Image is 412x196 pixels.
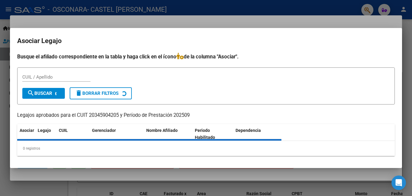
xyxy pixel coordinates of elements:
span: Nombre Afiliado [146,128,178,133]
datatable-header-cell: Nombre Afiliado [144,124,192,144]
span: Dependencia [236,128,261,133]
span: Borrar Filtros [75,91,119,96]
span: Buscar [27,91,52,96]
span: Asociar [20,128,34,133]
h2: Asociar Legajo [17,35,395,47]
h4: Busque el afiliado correspondiente en la tabla y haga click en el ícono de la columna "Asociar". [17,53,395,61]
mat-icon: delete [75,89,82,97]
div: Open Intercom Messenger [391,176,406,190]
button: Buscar [22,88,65,99]
datatable-header-cell: Dependencia [233,124,282,144]
p: Legajos aprobados para el CUIT 20345904205 y Período de Prestación 202509 [17,112,395,119]
button: Borrar Filtros [70,87,132,99]
span: CUIL [59,128,68,133]
div: 0 registros [17,141,395,156]
span: Periodo Habilitado [195,128,215,140]
span: Legajo [38,128,51,133]
datatable-header-cell: Periodo Habilitado [192,124,233,144]
datatable-header-cell: Asociar [17,124,35,144]
mat-icon: search [27,89,34,97]
datatable-header-cell: CUIL [56,124,90,144]
span: Gerenciador [92,128,116,133]
datatable-header-cell: Legajo [35,124,56,144]
datatable-header-cell: Gerenciador [90,124,144,144]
